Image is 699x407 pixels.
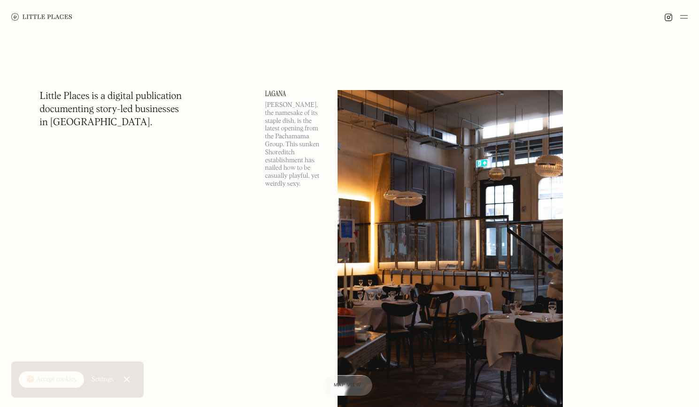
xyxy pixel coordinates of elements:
div: 🍪 Accept cookies [26,375,77,384]
a: Settings [92,369,114,390]
a: Close Cookie Popup [117,370,136,389]
a: Lagana [265,90,326,98]
a: 🍪 Accept cookies [19,371,84,388]
div: Settings [92,376,114,383]
a: Map view [323,375,372,396]
h1: Little Places is a digital publication documenting story-led businesses in [GEOGRAPHIC_DATA]. [40,90,182,129]
p: [PERSON_NAME], the namesake of its staple dish, is the latest opening from the Pachamama Group. T... [265,101,326,188]
span: Map view [334,383,361,388]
